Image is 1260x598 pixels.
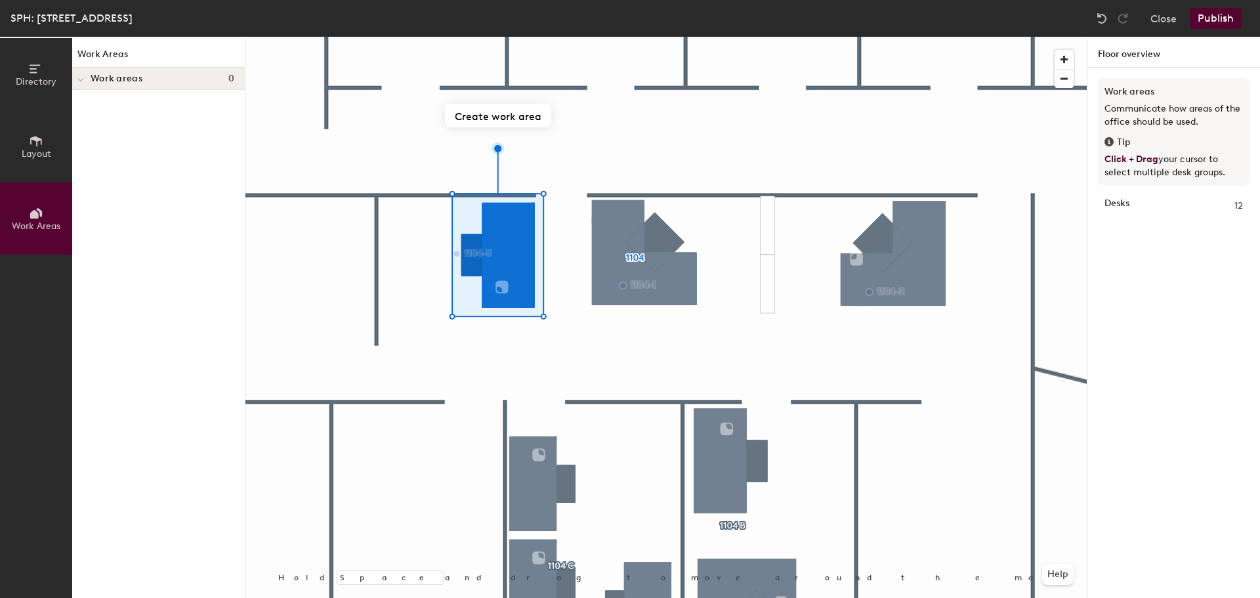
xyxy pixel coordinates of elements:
[91,74,142,84] span: Work areas
[1087,37,1260,68] h1: Floor overview
[1150,8,1177,29] button: Close
[1104,154,1158,165] span: Click + Drag
[12,221,60,232] span: Work Areas
[1190,8,1242,29] button: Publish
[72,47,245,68] h1: Work Areas
[1104,135,1243,150] div: Tip
[1095,12,1108,25] img: Undo
[1116,12,1129,25] img: Redo
[228,74,234,84] span: 0
[1042,564,1074,585] button: Help
[22,148,51,160] span: Layout
[445,104,551,127] button: Create work area
[1104,199,1129,213] strong: Desks
[10,10,133,26] div: SPH: [STREET_ADDRESS]
[1234,199,1243,213] span: 12
[1104,85,1243,99] h3: Work areas
[16,76,56,87] span: Directory
[1104,153,1243,179] p: your cursor to select multiple desk groups.
[1104,102,1243,129] p: Communicate how areas of the office should be used.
